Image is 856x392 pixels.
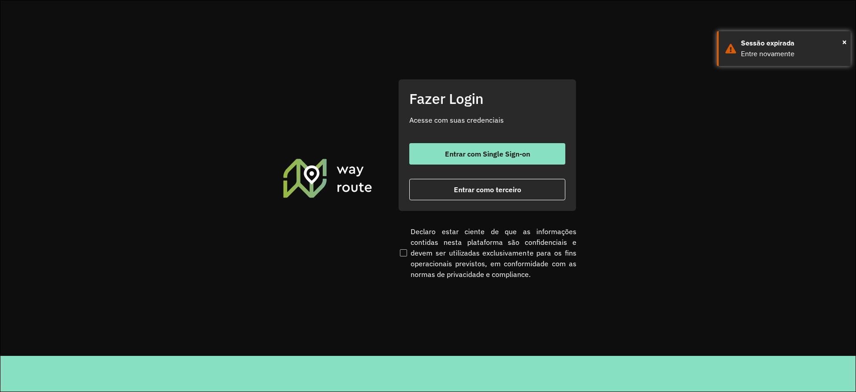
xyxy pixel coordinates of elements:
button: button [409,143,565,165]
img: Roteirizador AmbevTech [282,157,374,198]
div: Sessão expirada [741,38,844,49]
label: Declaro estar ciente de que as informações contidas nesta plataforma são confidenciais e devem se... [398,226,576,280]
span: Entrar com Single Sign-on [445,150,530,157]
span: × [842,35,847,49]
div: Entre novamente [741,49,844,59]
span: Entrar como terceiro [454,186,521,193]
button: Close [842,35,847,49]
h2: Fazer Login [409,90,565,107]
button: button [409,179,565,200]
p: Acesse com suas credenciais [409,115,565,125]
